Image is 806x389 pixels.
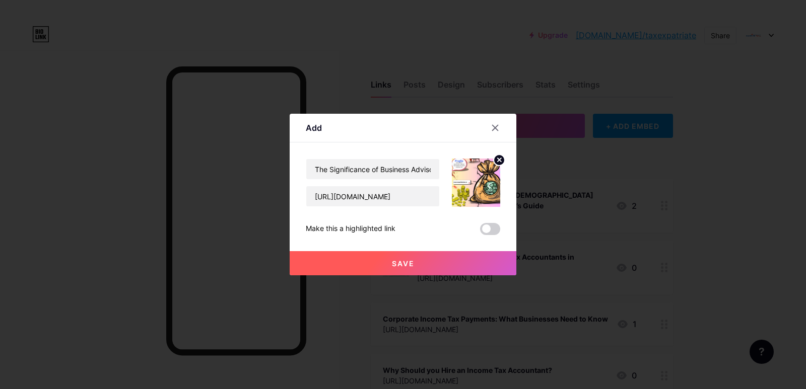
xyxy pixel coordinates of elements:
div: Add [306,122,322,134]
input: URL [306,186,439,206]
div: Make this a highlighted link [306,223,395,235]
span: Save [392,259,415,268]
button: Save [290,251,516,275]
img: link_thumbnail [452,159,500,207]
input: Title [306,159,439,179]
